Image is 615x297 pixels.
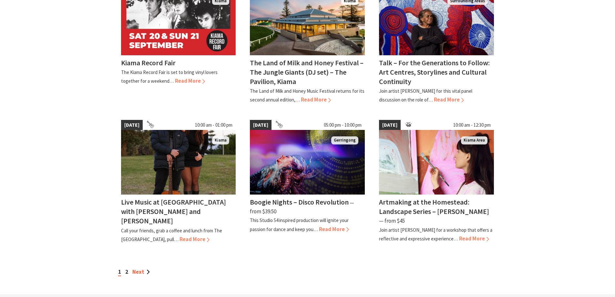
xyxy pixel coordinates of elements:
p: Join artist [PERSON_NAME] for a workshop that offers a reflective and expressive experience… [379,227,492,242]
h4: Live Music at [GEOGRAPHIC_DATA] with [PERSON_NAME] and [PERSON_NAME] [121,197,226,225]
a: [DATE] 10:00 am - 12:30 pm Artist holds paint brush whilst standing with several artworks behind ... [379,120,494,244]
span: Read More [434,96,464,103]
span: 10:00 am - 01:00 pm [192,120,236,130]
span: 05:00 pm - 10:00 pm [321,120,365,130]
h4: Boogie Nights – Disco Revolution [250,197,349,207]
span: Read More [319,226,349,233]
img: Artist holds paint brush whilst standing with several artworks behind her [379,130,494,195]
span: 10:00 am - 12:30 pm [450,120,494,130]
span: Read More [301,96,331,103]
span: Gerringong [331,136,358,144]
a: [DATE] 10:00 am - 01:00 pm Em & Ron Kiama Live Music at [GEOGRAPHIC_DATA] with [PERSON_NAME] and ... [121,120,236,244]
p: The Land of Milk and Honey Music Festival returns for its second annual edition,… [250,88,364,103]
a: Next [132,268,150,275]
img: Em & Ron [121,130,236,195]
span: Kiama [212,136,229,144]
h4: Kiama Record Fair [121,58,176,67]
img: Boogie Nights [250,130,365,195]
a: 2 [125,268,128,275]
h4: The Land of Milk and Honey Festival – The Jungle Giants (DJ set) – The Pavilion, Kiama [250,58,364,86]
h4: Talk – For the Generations to Follow: Art Centres, Storylines and Cultural Continuity [379,58,490,86]
span: [DATE] [121,120,143,130]
span: Read More [179,236,210,243]
span: [DATE] [250,120,272,130]
p: Join artist [PERSON_NAME] for this vital panel discussion on the role of… [379,88,472,103]
span: 1 [118,268,121,276]
span: Read More [459,235,489,242]
span: [DATE] [379,120,401,130]
h4: Artmaking at the Homestead: Landscape Series – [PERSON_NAME] [379,197,489,216]
span: ⁠— from $45 [379,217,405,224]
p: The Kiama Record Fair is set to bring vinyl lovers together for a weekend… [121,69,218,84]
p: This Studio 54 inspired production will ignite your passion for dance and keep you… [250,217,349,232]
p: Call your friends, grab a coffee and lunch from The [GEOGRAPHIC_DATA], pull… [121,228,222,242]
span: Read More [175,77,205,84]
a: [DATE] 05:00 pm - 10:00 pm Boogie Nights Gerringong Boogie Nights – Disco Revolution ⁠— from $39.... [250,120,365,244]
span: Kiama Area [461,136,487,144]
